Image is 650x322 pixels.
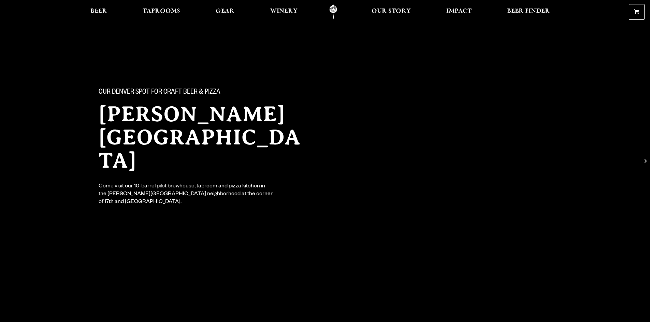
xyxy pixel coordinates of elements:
a: Beer Finder [503,4,554,20]
a: Our Story [367,4,415,20]
span: Beer Finder [507,9,550,14]
span: Winery [270,9,298,14]
span: Beer [90,9,107,14]
a: Winery [266,4,302,20]
a: Odell Home [320,4,346,20]
a: Beer [86,4,112,20]
span: Impact [446,9,472,14]
span: Our Denver spot for craft beer & pizza [99,88,220,97]
a: Taprooms [138,4,185,20]
a: Impact [442,4,476,20]
span: Gear [216,9,234,14]
span: Our Story [372,9,411,14]
span: Taprooms [143,9,180,14]
a: Gear [211,4,239,20]
h2: [PERSON_NAME][GEOGRAPHIC_DATA] [99,103,312,172]
div: Come visit our 10-barrel pilot brewhouse, taproom and pizza kitchen in the [PERSON_NAME][GEOGRAPH... [99,183,273,206]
